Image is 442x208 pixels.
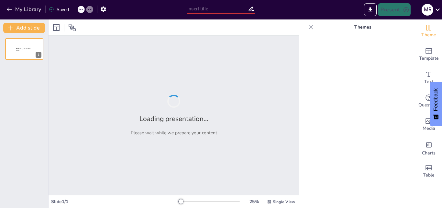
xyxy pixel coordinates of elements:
div: 1 [5,38,43,60]
span: Theme [421,31,436,39]
div: Add a table [416,160,442,183]
div: M R [422,4,433,16]
div: Get real-time input from your audience [416,90,442,113]
div: Change the overall theme [416,19,442,43]
h2: Loading presentation... [139,114,208,123]
div: Add charts and graphs [416,136,442,160]
span: Feedback [433,88,439,111]
button: Cannot delete last slide [34,40,41,48]
button: Duplicate Slide [25,40,32,48]
span: Table [423,172,435,179]
div: 25 % [246,199,262,205]
span: Position [68,24,76,31]
span: Media [423,125,435,132]
button: Export to PowerPoint [364,3,377,16]
div: Slide 1 / 1 [51,199,178,205]
span: Sendsteps presentation editor [16,48,31,52]
p: Please wait while we prepare your content [131,130,217,136]
button: Present [378,3,410,16]
span: Template [419,55,439,62]
div: Add ready made slides [416,43,442,66]
div: Add images, graphics, shapes or video [416,113,442,136]
span: Charts [422,150,436,157]
div: Add text boxes [416,66,442,90]
span: Questions [418,102,439,109]
div: Saved [49,6,69,13]
div: 1 [36,52,41,58]
button: Add slide [3,23,45,33]
button: My Library [5,4,44,15]
span: Text [424,78,433,85]
button: Feedback - Show survey [430,82,442,126]
button: M R [422,3,433,16]
p: Themes [316,19,409,35]
span: Single View [273,199,295,204]
div: Layout [51,22,61,33]
input: Insert title [187,4,248,14]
